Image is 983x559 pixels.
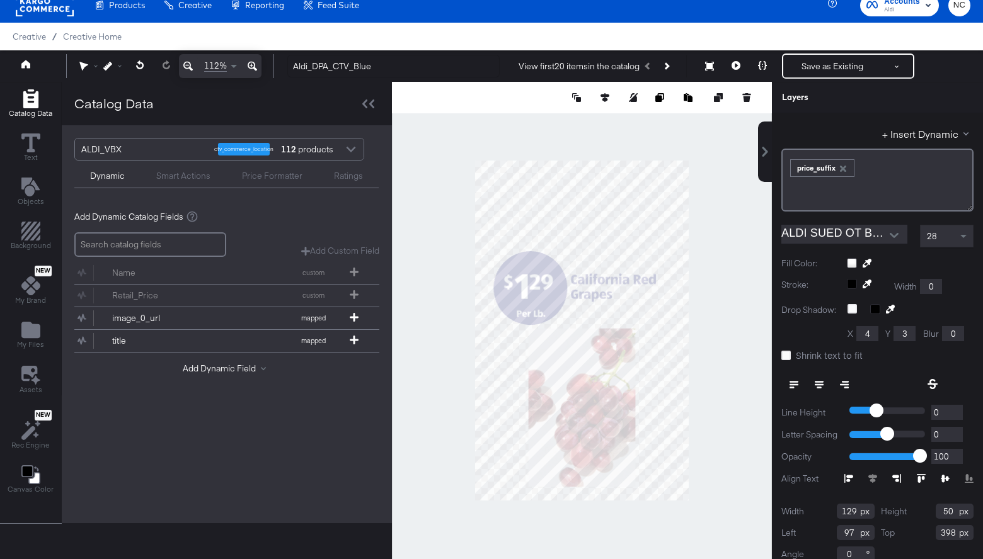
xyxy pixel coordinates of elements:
button: Assets [12,362,50,398]
button: NewRec Engine [4,407,57,454]
button: Add Rectangle [3,219,59,255]
svg: Copy image [655,93,664,102]
button: titlemapped [74,330,364,352]
div: ALDI_VBX [81,138,209,160]
label: Width [781,505,804,517]
input: Search catalog fields [74,232,226,257]
label: Letter Spacing [781,429,840,441]
span: Rec Engine [11,440,50,450]
div: Price Formatter [242,170,302,182]
label: Drop Shadow: [781,304,838,316]
div: Dynamic [90,170,125,182]
span: mapped [279,313,348,322]
label: Height [881,505,907,517]
div: Layers [782,91,911,103]
label: Opacity [781,451,840,463]
div: image_0_urlmapped [74,307,379,329]
span: Shrink text to fit [796,349,863,361]
span: Objects [18,196,44,206]
span: New [35,267,52,275]
div: ctv_commerce_location [218,143,270,155]
button: Add Text [10,174,52,210]
div: Catalog Data [74,94,154,113]
span: New [35,411,52,419]
div: titlemapped [74,330,379,352]
label: X [848,328,853,340]
button: + Insert Dynamic [882,127,974,140]
button: Add Dynamic Field [183,363,271,375]
span: Text [24,152,38,162]
button: Save as Existing [783,55,882,77]
button: Text [14,130,48,166]
span: 112% [204,60,227,72]
div: Ratings [334,170,363,182]
button: Add Rectangle [1,86,60,122]
button: Add Files [9,318,52,354]
div: Smart Actions [156,170,210,182]
span: mapped [279,336,348,345]
a: Creative Home [63,31,122,42]
button: image_0_urlmapped [74,307,364,329]
label: Blur [923,328,939,340]
label: Left [781,527,796,539]
svg: Paste image [684,93,693,102]
div: Retail_Pricecustom [74,285,379,307]
button: NewMy Brand [8,263,54,310]
strong: 112 [279,138,298,160]
label: Stroke: [781,279,837,294]
button: Add Custom Field [301,245,379,257]
button: Next Product [657,55,675,77]
label: Fill Color: [781,257,837,269]
button: Open [885,226,904,245]
span: Creative [13,31,46,42]
label: Top [881,527,895,539]
span: My Files [17,339,44,349]
span: 28 [927,230,937,242]
label: Width [894,281,917,293]
span: Aldi [884,5,920,15]
span: Add Dynamic Catalog Fields [74,211,183,223]
button: Copy image [655,91,668,104]
span: Canvas Color [8,484,54,494]
label: Y [885,328,890,340]
button: Paste image [684,91,696,104]
div: products [279,138,317,160]
div: image_0_url [112,312,204,324]
div: Namecustom [74,262,379,284]
span: / [46,31,63,42]
label: Align Text [781,473,844,485]
label: Line Height [781,407,840,419]
span: Background [11,240,51,251]
div: View first 20 items in the catalog [519,60,640,72]
span: Catalog Data [9,108,52,118]
div: price_suffix [791,160,854,176]
span: My Brand [15,295,46,305]
span: Assets [20,385,42,395]
div: title [112,335,204,347]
